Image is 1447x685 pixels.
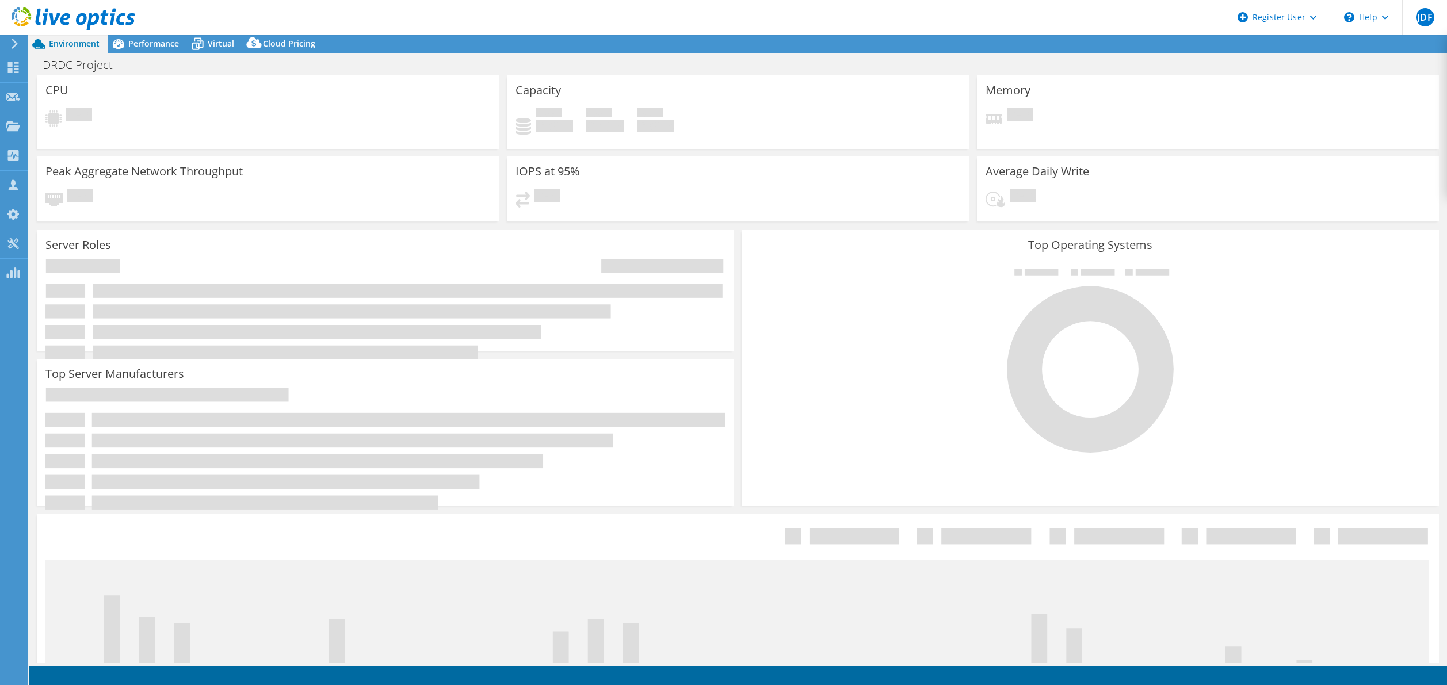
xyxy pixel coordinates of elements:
[208,38,234,49] span: Virtual
[986,165,1089,178] h3: Average Daily Write
[37,59,131,71] h1: DRDC Project
[637,120,674,132] h4: 0 GiB
[49,38,100,49] span: Environment
[516,165,580,178] h3: IOPS at 95%
[1344,12,1354,22] svg: \n
[45,165,243,178] h3: Peak Aggregate Network Throughput
[45,84,68,97] h3: CPU
[1007,108,1033,124] span: Pending
[263,38,315,49] span: Cloud Pricing
[586,108,612,120] span: Free
[536,108,562,120] span: Used
[1010,189,1036,205] span: Pending
[516,84,561,97] h3: Capacity
[986,84,1030,97] h3: Memory
[750,239,1430,251] h3: Top Operating Systems
[1416,8,1434,26] span: JDF
[128,38,179,49] span: Performance
[66,108,92,124] span: Pending
[45,368,184,380] h3: Top Server Manufacturers
[586,120,624,132] h4: 0 GiB
[67,189,93,205] span: Pending
[45,239,111,251] h3: Server Roles
[534,189,560,205] span: Pending
[536,120,573,132] h4: 0 GiB
[637,108,663,120] span: Total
